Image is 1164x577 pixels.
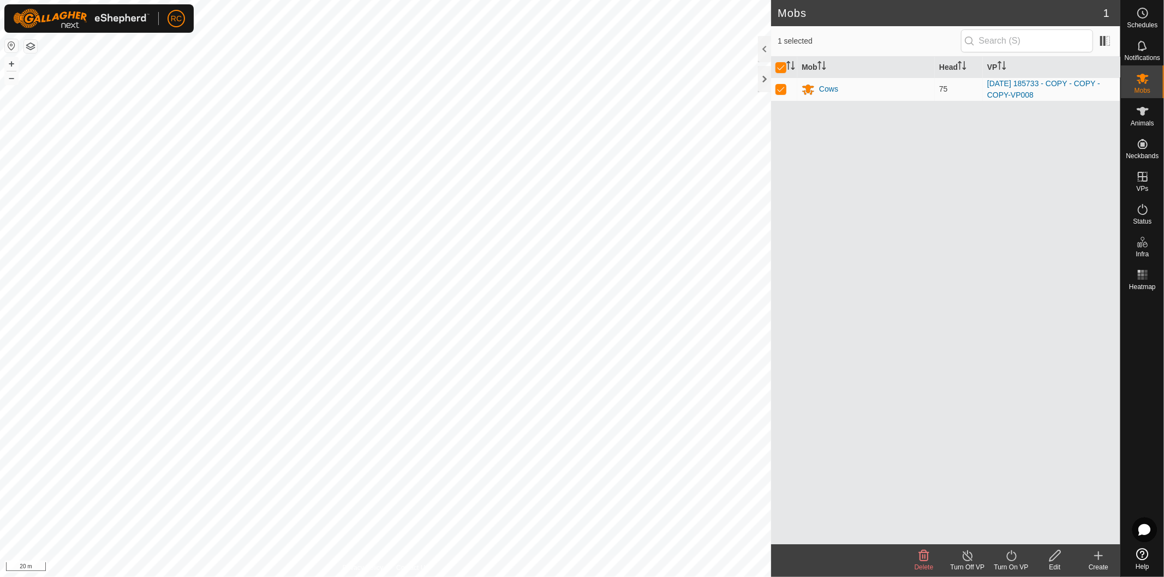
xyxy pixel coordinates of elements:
h2: Mobs [778,7,1103,20]
span: 1 selected [778,35,961,47]
a: [DATE] 185733 - COPY - COPY - COPY-VP008 [987,79,1100,99]
div: Turn Off VP [946,562,989,572]
div: Create [1077,562,1120,572]
th: VP [983,57,1120,78]
th: Mob [797,57,935,78]
button: – [5,71,18,85]
img: Gallagher Logo [13,9,150,28]
span: 75 [939,85,948,93]
span: Heatmap [1129,284,1156,290]
span: Notifications [1125,55,1160,61]
span: VPs [1136,185,1148,192]
p-sorticon: Activate to sort [958,63,966,71]
th: Head [935,57,983,78]
p-sorticon: Activate to sort [817,63,826,71]
span: Mobs [1135,87,1150,94]
a: Help [1121,544,1164,574]
p-sorticon: Activate to sort [786,63,795,71]
span: 1 [1103,5,1109,21]
span: Schedules [1127,22,1157,28]
span: Infra [1136,251,1149,257]
p-sorticon: Activate to sort [998,63,1006,71]
span: Neckbands [1126,153,1159,159]
button: + [5,57,18,70]
span: Animals [1131,120,1154,127]
span: Status [1133,218,1151,225]
span: Delete [915,563,934,571]
input: Search (S) [961,29,1093,52]
div: Turn On VP [989,562,1033,572]
div: Edit [1033,562,1077,572]
button: Map Layers [24,40,37,53]
span: Help [1136,563,1149,570]
button: Reset Map [5,39,18,52]
a: Privacy Policy [343,563,384,573]
div: Cows [819,83,838,95]
a: Contact Us [396,563,428,573]
span: RC [171,13,182,25]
